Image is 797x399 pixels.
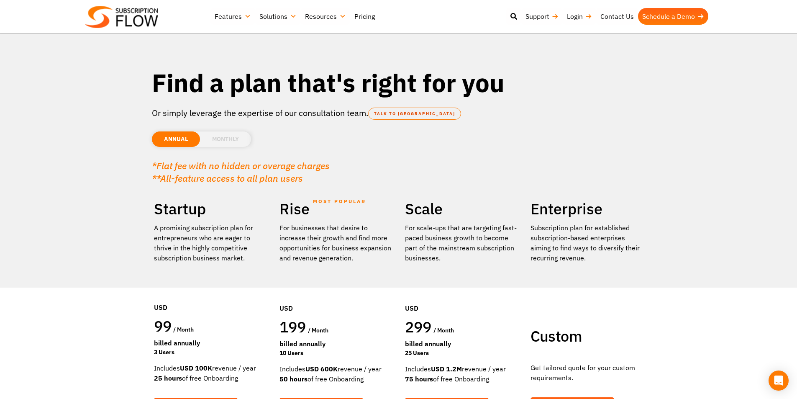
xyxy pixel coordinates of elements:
[530,199,643,219] h2: Enterprise
[563,8,596,25] a: Login
[521,8,563,25] a: Support
[152,107,646,119] p: Or simply leverage the expertise of our consultation team.
[405,223,518,263] div: For scale-ups that are targeting fast-paced business growth to become part of the mainstream subs...
[596,8,638,25] a: Contact Us
[152,172,303,184] em: **All-feature access to all plan users
[530,363,643,383] p: Get tailored quote for your custom requirements.
[279,317,306,337] span: 199
[405,317,432,337] span: 299
[85,6,158,28] img: Subscriptionflow
[279,278,392,317] div: USD
[313,192,366,211] span: MOST POPULAR
[180,364,212,372] strong: USD 100K
[405,364,518,384] div: Includes revenue / year of free Onboarding
[405,339,518,349] div: Billed Annually
[154,277,267,317] div: USD
[154,363,267,383] div: Includes revenue / year of free Onboarding
[279,223,392,263] div: For businesses that desire to increase their growth and find more opportunities for business expa...
[154,338,267,348] div: Billed Annually
[200,131,251,147] li: MONTHLY
[255,8,301,25] a: Solutions
[350,8,379,25] a: Pricing
[154,374,182,382] strong: 25 hours
[154,316,172,336] span: 99
[530,223,643,263] p: Subscription plan for established subscription-based enterprises aiming to find ways to diversify...
[279,199,392,219] h2: Rise
[431,365,462,373] strong: USD 1.2M
[279,349,392,358] div: 10 Users
[154,199,267,219] h2: Startup
[305,365,338,373] strong: USD 600K
[530,326,582,346] span: Custom
[152,131,200,147] li: ANNUAL
[405,349,518,358] div: 25 Users
[638,8,708,25] a: Schedule a Demo
[279,364,392,384] div: Includes revenue / year of free Onboarding
[152,67,646,98] h1: Find a plan that's right for you
[210,8,255,25] a: Features
[433,327,454,334] span: / month
[279,339,392,349] div: Billed Annually
[154,223,267,263] p: A promising subscription plan for entrepreneurs who are eager to thrive in the highly competitive...
[405,375,433,383] strong: 75 hours
[405,199,518,219] h2: Scale
[405,278,518,317] div: USD
[769,371,789,391] div: Open Intercom Messenger
[173,326,194,333] span: / month
[368,108,461,120] a: TALK TO [GEOGRAPHIC_DATA]
[154,348,267,357] div: 3 Users
[308,327,328,334] span: / month
[279,375,308,383] strong: 50 hours
[152,160,330,172] em: *Flat fee with no hidden or overage charges
[301,8,350,25] a: Resources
